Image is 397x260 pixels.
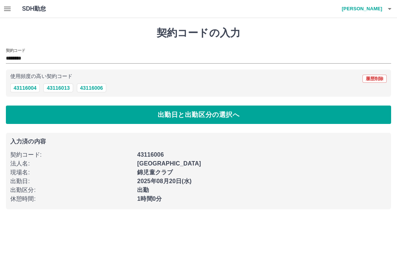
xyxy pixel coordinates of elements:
p: 法人名 : [10,159,133,168]
b: 錦児童クラブ [137,169,173,175]
button: 出勤日と出勤区分の選択へ [6,106,391,124]
button: 43116013 [43,83,73,92]
p: 使用頻度の高い契約コード [10,74,72,79]
b: 出勤 [137,187,149,193]
button: 43116004 [10,83,40,92]
p: 休憩時間 : [10,195,133,203]
b: 2025年08月20日(水) [137,178,192,184]
b: 1時間0分 [137,196,162,202]
p: 出勤日 : [10,177,133,186]
p: 出勤区分 : [10,186,133,195]
h2: 契約コード [6,47,25,53]
b: [GEOGRAPHIC_DATA] [137,160,201,167]
h1: 契約コードの入力 [6,27,391,39]
p: 入力済の内容 [10,139,387,145]
p: 現場名 : [10,168,133,177]
button: 43116006 [77,83,106,92]
p: 契約コード : [10,150,133,159]
b: 43116006 [137,152,164,158]
button: 履歴削除 [362,75,387,83]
